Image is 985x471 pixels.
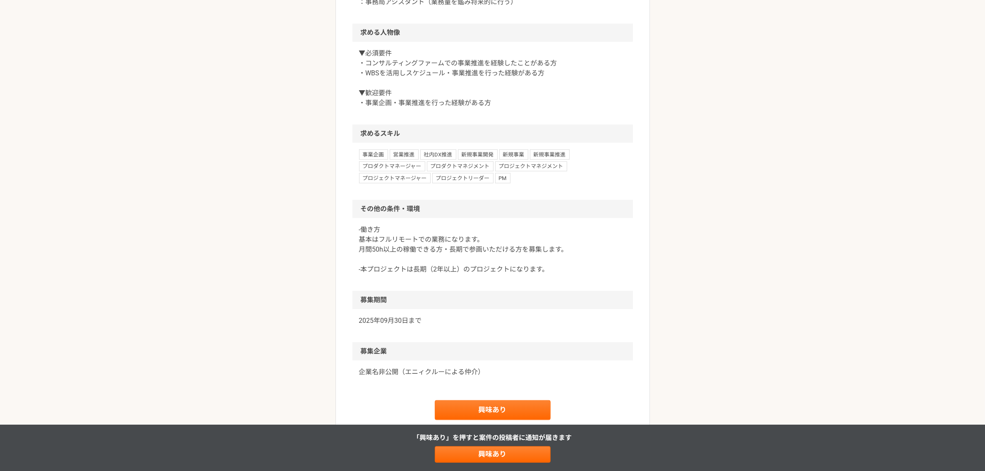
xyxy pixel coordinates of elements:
[359,316,626,326] p: 2025年09月30日まで
[352,125,633,143] h2: 求めるスキル
[495,161,567,171] span: プロジェクトマネジメント
[352,200,633,218] h2: その他の条件・環境
[530,149,570,159] span: 新規事業推進
[359,149,388,159] span: 事業企画
[359,48,626,108] p: ▼必須要件 ・コンサルティングファームでの事業推進を経験したことがある方 ・WBSを活用しスケジュール・事業推進を行った経験がある方 ▼歓迎要件 ・事業企画・事業推進を行った経験がある方
[432,173,494,183] span: プロジェクトリーダー
[458,149,498,159] span: 新規事業開発
[352,342,633,360] h2: 募集企業
[427,161,494,171] span: プロダクトマネジメント
[495,173,510,183] span: PM
[359,173,431,183] span: プロジェクトマネージャー
[352,24,633,42] h2: 求める人物像
[413,433,572,443] p: 「興味あり」を押すと 案件の投稿者に通知が届きます
[435,400,551,420] a: 興味あり
[435,446,551,463] a: 興味あり
[499,149,528,159] span: 新規事業
[420,149,456,159] span: 社内DX推進
[359,225,626,274] p: -働き方 基本はフルリモートでの業務になります。 月間50h以上の稼働できる方・長期で参画いただける方を募集します。 -本プロジェクトは長期（2年以上）のプロジェクトになります。
[359,161,425,171] span: プロダクトマネージャー
[359,367,626,377] a: 企業名非公開（エニィクルーによる仲介）
[352,291,633,309] h2: 募集期間
[390,149,419,159] span: 営業推進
